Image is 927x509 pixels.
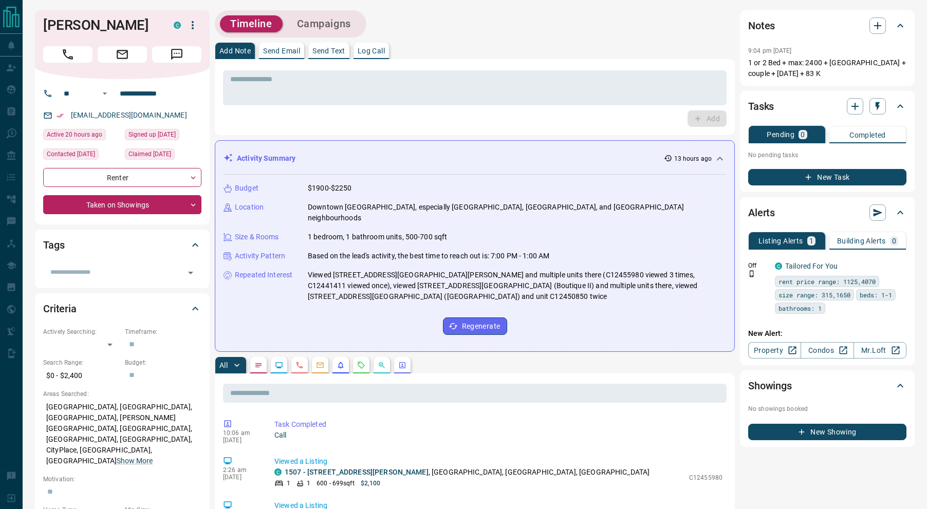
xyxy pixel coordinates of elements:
p: 13 hours ago [674,154,712,163]
span: Signed up [DATE] [128,129,176,140]
div: condos.ca [174,22,181,29]
p: Add Note [219,47,251,54]
p: Activity Pattern [235,251,285,261]
h2: Notes [748,17,775,34]
p: 1 [809,237,813,244]
p: 1 [287,479,290,488]
p: Repeated Interest [235,270,292,280]
span: beds: 1-1 [860,290,892,300]
p: No showings booked [748,404,906,413]
button: Open [183,266,198,280]
p: Pending [767,131,794,138]
div: Notes [748,13,906,38]
span: Call [43,46,92,63]
p: Building Alerts [837,237,886,244]
span: Active 20 hours ago [47,129,102,140]
p: Viewed a Listing [274,456,722,467]
svg: Listing Alerts [337,361,345,369]
p: Downtown [GEOGRAPHIC_DATA], especially [GEOGRAPHIC_DATA], [GEOGRAPHIC_DATA], and [GEOGRAPHIC_DATA... [308,202,726,223]
h2: Tasks [748,98,774,115]
button: Timeline [220,15,283,32]
h2: Tags [43,237,64,253]
p: Size & Rooms [235,232,279,242]
svg: Calls [295,361,304,369]
svg: Emails [316,361,324,369]
div: Taken on Showings [43,195,201,214]
p: Send Email [263,47,300,54]
button: New Task [748,169,906,185]
p: 1 or 2 Bed + max: 2400 + [GEOGRAPHIC_DATA] + couple + [DATE] + 83 K [748,58,906,79]
p: 0 [892,237,896,244]
span: Contacted [DATE] [47,149,95,159]
p: No pending tasks [748,147,906,163]
p: [DATE] [223,437,259,444]
h2: Alerts [748,204,775,221]
p: , [GEOGRAPHIC_DATA], [GEOGRAPHIC_DATA], [GEOGRAPHIC_DATA] [285,467,650,478]
span: rent price range: 1125,4070 [778,276,876,287]
svg: Email Verified [57,112,64,119]
button: Campaigns [287,15,361,32]
a: Condos [801,342,854,359]
p: Task Completed [274,419,722,430]
span: Claimed [DATE] [128,149,171,159]
div: Mon Oct 13 2025 [43,129,120,143]
a: 1507 - [STREET_ADDRESS][PERSON_NAME] [285,468,429,476]
span: size range: 315,1650 [778,290,850,300]
svg: Requests [357,361,365,369]
p: $1900-$2250 [308,183,351,194]
p: $0 - $2,400 [43,367,120,384]
p: Listing Alerts [758,237,803,244]
p: Search Range: [43,358,120,367]
p: C12455980 [689,473,722,482]
p: Off [748,261,769,270]
p: 1 [307,479,310,488]
p: Log Call [358,47,385,54]
div: condos.ca [775,262,782,270]
p: All [219,362,228,369]
a: Property [748,342,801,359]
p: $2,100 [361,479,381,488]
svg: Agent Actions [398,361,406,369]
p: Completed [849,131,886,139]
div: Thu Jul 28 2022 [43,148,120,163]
p: 2:26 am [223,466,259,474]
p: Location [235,202,264,213]
p: Activity Summary [237,153,295,164]
p: 1 bedroom, 1 bathroom units, 500-700 sqft [308,232,447,242]
a: Mr.Loft [854,342,906,359]
button: Open [99,87,111,100]
p: Budget [235,183,258,194]
a: Tailored For You [785,262,838,270]
p: Based on the lead's activity, the best time to reach out is: 7:00 PM - 1:00 AM [308,251,549,261]
p: Timeframe: [125,327,201,336]
div: Criteria [43,296,201,321]
div: Activity Summary13 hours ago [224,149,726,168]
span: bathrooms: 1 [778,303,822,313]
div: condos.ca [274,468,282,476]
button: Show More [117,456,153,466]
h2: Showings [748,378,792,394]
p: Motivation: [43,475,201,484]
p: Send Text [312,47,345,54]
svg: Lead Browsing Activity [275,361,283,369]
p: New Alert: [748,328,906,339]
h2: Criteria [43,300,77,317]
p: 600 - 699 sqft [317,479,354,488]
div: Tags [43,233,201,257]
svg: Notes [254,361,263,369]
button: New Showing [748,424,906,440]
p: 10:06 am [223,429,259,437]
p: 9:04 pm [DATE] [748,47,792,54]
p: 0 [801,131,805,138]
div: Tasks [748,94,906,119]
span: Email [98,46,147,63]
div: Wed Jul 20 2022 [125,129,201,143]
a: [EMAIL_ADDRESS][DOMAIN_NAME] [71,111,187,119]
div: Showings [748,373,906,398]
p: Budget: [125,358,201,367]
p: Viewed [STREET_ADDRESS][GEOGRAPHIC_DATA][PERSON_NAME] and multiple units there (C12455980 viewed ... [308,270,726,302]
div: Renter [43,168,201,187]
h1: [PERSON_NAME] [43,17,158,33]
p: Actively Searching: [43,327,120,336]
p: [DATE] [223,474,259,481]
